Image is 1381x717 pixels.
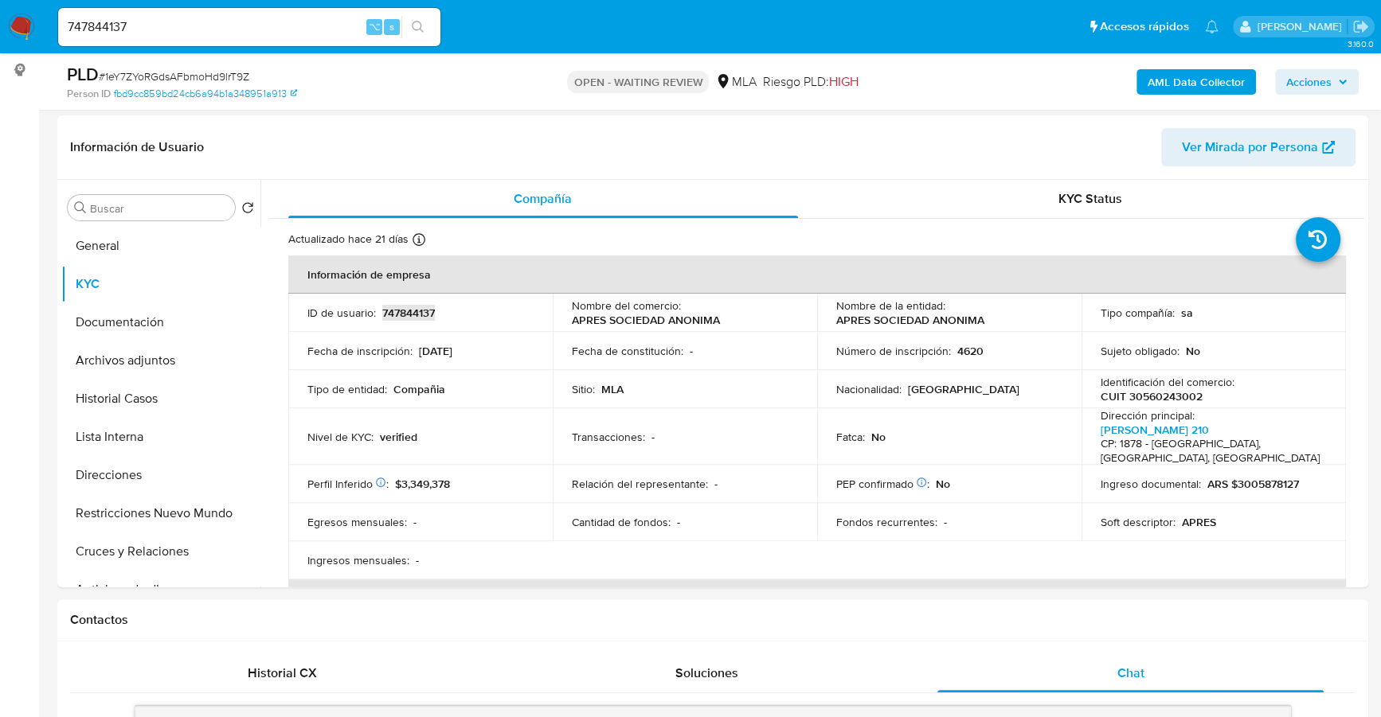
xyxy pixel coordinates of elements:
[395,476,450,492] span: $3,349,378
[567,71,709,93] p: OPEN - WAITING REVIEW
[413,515,417,529] p: -
[61,571,260,609] button: Anticipos de dinero
[836,515,937,529] p: Fondos recurrentes :
[836,430,865,444] p: Fatca :
[572,344,683,358] p: Fecha de constitución :
[572,313,720,327] p: APRES SOCIEDAD ANONIMA
[514,189,572,208] span: Compañía
[61,456,260,494] button: Direcciones
[1101,422,1209,438] a: [PERSON_NAME] 210
[74,201,87,214] button: Buscar
[1101,344,1180,358] p: Sujeto obligado :
[61,341,260,380] button: Archivos adjuntos
[1275,69,1359,95] button: Acciones
[67,61,99,87] b: PLD
[70,139,204,155] h1: Información de Usuario
[690,344,693,358] p: -
[288,232,409,247] p: Actualizado hace 21 días
[836,344,951,358] p: Número de inscripción :
[1186,344,1200,358] p: No
[1058,189,1122,208] span: KYC Status
[288,579,1346,618] th: Datos de contacto
[1347,37,1373,50] span: 3.160.0
[70,612,1356,628] h1: Contactos
[99,68,249,84] span: # 1eY7ZYoRGdsAFbmoHd9lrT9Z
[1148,69,1245,95] b: AML Data Collector
[1101,437,1320,465] h4: CP: 1878 - [GEOGRAPHIC_DATA], [GEOGRAPHIC_DATA], [GEOGRAPHIC_DATA]
[944,515,947,529] p: -
[416,553,419,567] p: -
[871,430,886,444] p: No
[1101,389,1203,403] p: CUIT 30560243002
[1101,375,1234,389] p: Identificación del comercio :
[1101,515,1176,529] p: Soft descriptor :
[307,477,389,491] p: Perfil Inferido :
[957,344,984,358] p: 4620
[714,477,718,491] p: -
[61,265,260,303] button: KYC
[836,477,929,491] p: PEP confirmado :
[58,17,440,37] input: Buscar usuario o caso...
[1182,128,1318,166] span: Ver Mirada por Persona
[836,382,902,396] p: Nacionalidad :
[1117,664,1144,682] span: Chat
[1352,18,1369,35] a: Salir
[1182,515,1216,529] p: APRES
[1207,477,1299,491] p: ARS $3005878127
[908,382,1019,396] p: [GEOGRAPHIC_DATA]
[419,344,452,358] p: [DATE]
[114,87,297,101] a: fbd9cc859bd24cb6a94b1a348951a913
[936,477,950,491] p: No
[762,73,858,91] span: Riesgo PLD:
[393,382,445,396] p: Compañia
[715,73,756,91] div: MLA
[307,306,376,320] p: ID de usuario :
[288,255,1346,294] th: Información de empresa
[836,298,945,313] p: Nombre de la entidad :
[307,553,409,567] p: Ingresos mensuales :
[675,664,737,682] span: Soluciones
[1101,306,1175,320] p: Tipo compañía :
[572,382,595,396] p: Sitio :
[307,430,374,444] p: Nivel de KYC :
[307,382,387,396] p: Tipo de entidad :
[1161,128,1356,166] button: Ver Mirada por Persona
[1286,69,1332,95] span: Acciones
[307,515,407,529] p: Egresos mensuales :
[572,430,645,444] p: Transacciones :
[61,227,260,265] button: General
[61,303,260,341] button: Documentación
[1205,20,1219,33] a: Notificaciones
[248,664,317,682] span: Historial CX
[1101,408,1195,423] p: Dirección principal :
[389,19,394,34] span: s
[382,306,435,320] p: 747844137
[1257,19,1347,34] p: stefania.bordes@mercadolibre.com
[61,494,260,532] button: Restricciones Nuevo Mundo
[828,72,858,91] span: HIGH
[836,313,984,327] p: APRES SOCIEDAD ANONIMA
[1100,18,1189,35] span: Accesos rápidos
[1136,69,1256,95] button: AML Data Collector
[380,430,417,444] p: verified
[601,382,624,396] p: MLA
[572,477,708,491] p: Relación del representante :
[67,87,111,101] b: Person ID
[241,201,254,219] button: Volver al orden por defecto
[572,298,681,313] p: Nombre del comercio :
[651,430,655,444] p: -
[368,19,380,34] span: ⌥
[61,380,260,418] button: Historial Casos
[1101,477,1201,491] p: Ingreso documental :
[572,515,671,529] p: Cantidad de fondos :
[401,16,434,38] button: search-icon
[61,418,260,456] button: Lista Interna
[1181,306,1193,320] p: sa
[90,201,229,216] input: Buscar
[677,515,680,529] p: -
[307,344,413,358] p: Fecha de inscripción :
[61,532,260,571] button: Cruces y Relaciones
